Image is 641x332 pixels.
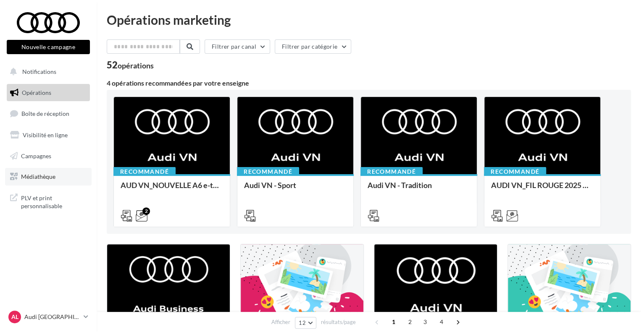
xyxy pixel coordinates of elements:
div: 4 opérations recommandées par votre enseigne [107,80,631,86]
span: Afficher [271,318,290,326]
div: Recommandé [360,167,423,176]
a: Visibilité en ligne [5,126,92,144]
a: Médiathèque [5,168,92,186]
div: Recommandé [237,167,299,176]
div: AUD VN_NOUVELLE A6 e-tron [121,181,223,198]
span: Médiathèque [21,173,55,180]
a: AL Audi [GEOGRAPHIC_DATA][PERSON_NAME] [7,309,90,325]
div: Recommandé [113,167,176,176]
span: 4 [435,315,448,329]
span: Opérations [22,89,51,96]
span: Visibilité en ligne [23,131,68,139]
span: AL [11,313,18,321]
div: Recommandé [484,167,546,176]
span: résultats/page [321,318,356,326]
span: 3 [418,315,432,329]
a: PLV et print personnalisable [5,189,92,214]
button: Notifications [5,63,88,81]
a: Opérations [5,84,92,102]
button: Filtrer par canal [205,39,270,54]
span: 12 [299,319,306,326]
button: 12 [295,317,316,329]
button: Filtrer par catégorie [275,39,351,54]
a: Campagnes [5,147,92,165]
span: 1 [387,315,400,329]
button: Nouvelle campagne [7,40,90,54]
span: Campagnes [21,152,51,159]
div: opérations [118,62,154,69]
span: 2 [403,315,417,329]
div: Audi VN - Sport [244,181,347,198]
div: AUDI VN_FIL ROUGE 2025 - A1, Q2, Q3, Q5 et Q4 e-tron [491,181,594,198]
div: Opérations marketing [107,13,631,26]
div: 52 [107,60,154,70]
a: Boîte de réception [5,105,92,123]
div: 2 [142,207,150,215]
span: PLV et print personnalisable [21,192,87,210]
span: Boîte de réception [21,110,69,117]
p: Audi [GEOGRAPHIC_DATA][PERSON_NAME] [24,313,80,321]
div: Audi VN - Tradition [368,181,470,198]
span: Notifications [22,68,56,75]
